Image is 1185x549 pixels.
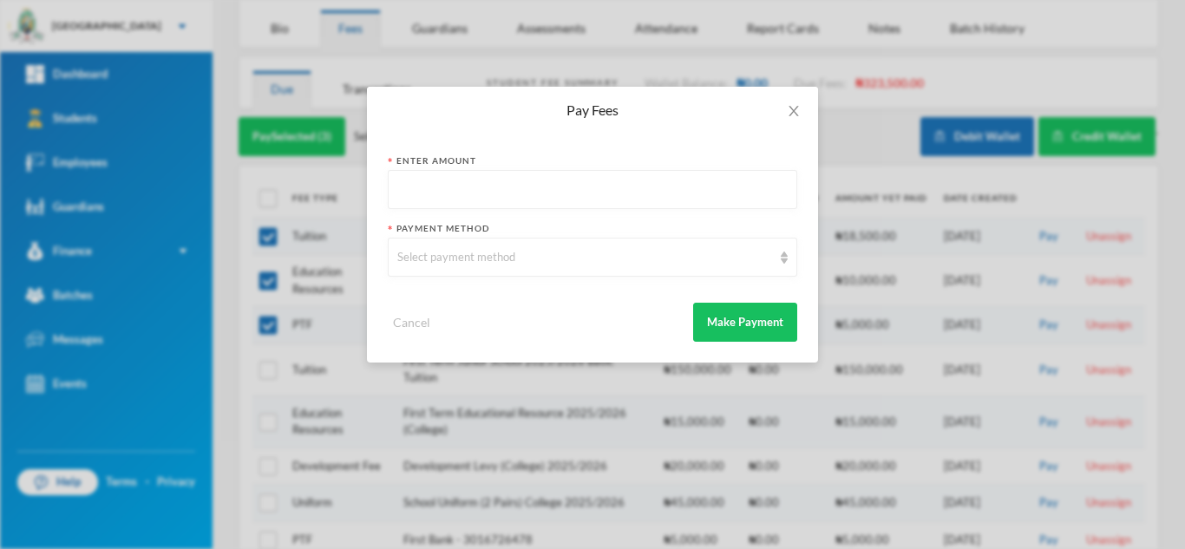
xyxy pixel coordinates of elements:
[693,303,797,342] button: Make Payment
[787,104,801,118] i: icon: close
[397,249,772,266] div: Select payment method
[388,154,797,167] div: Enter Amount
[388,101,797,120] div: Pay Fees
[388,312,435,332] button: Cancel
[769,87,818,135] button: Close
[388,222,797,235] div: Payment Method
